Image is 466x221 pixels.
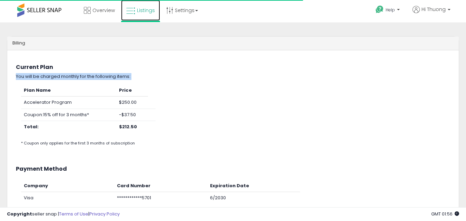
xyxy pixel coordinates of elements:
[92,7,115,14] span: Overview
[21,140,135,146] small: * Coupon only applies for the first 3 months of subscription
[114,180,207,192] th: Card Number
[16,166,450,172] h3: Payment Method
[7,211,32,217] strong: Copyright
[7,37,459,50] div: Billing
[89,211,120,217] a: Privacy Policy
[24,123,39,130] b: Total:
[375,5,384,14] i: Get Help
[16,64,450,70] h3: Current Plan
[137,7,155,14] span: Listings
[116,84,148,97] th: Price
[422,6,446,13] span: Hi Thuong
[21,180,114,192] th: Company
[116,109,148,121] td: -$37.50
[21,192,114,204] td: Visa
[21,97,116,109] td: Accelerator Program
[16,73,130,80] span: You will be charged monthly for the following items:
[119,123,137,130] b: $212.50
[386,7,395,13] span: Help
[59,211,88,217] a: Terms of Use
[207,180,300,192] th: Expiration Date
[413,6,450,21] a: Hi Thuong
[431,211,459,217] span: 2025-08-15 01:56 GMT
[21,109,116,121] td: Coupon: 15% off for 3 months*
[116,97,148,109] td: $250.00
[207,192,300,204] td: 6/2030
[7,211,120,218] div: seller snap | |
[21,84,116,97] th: Plan Name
